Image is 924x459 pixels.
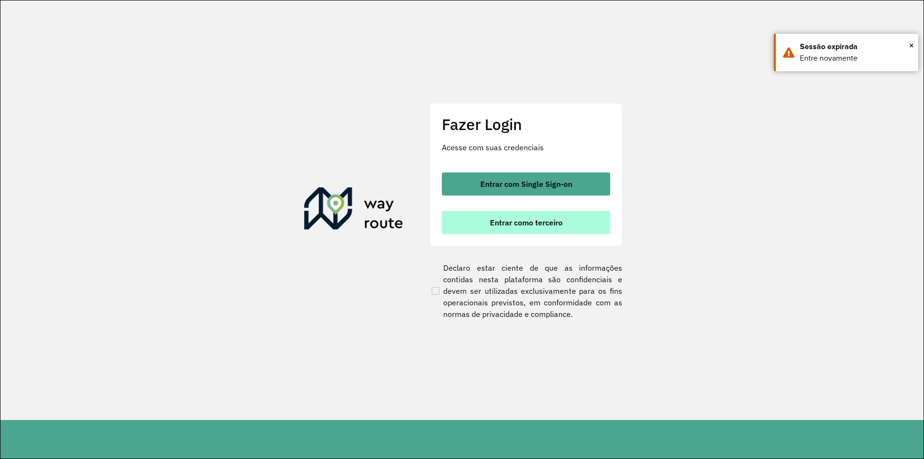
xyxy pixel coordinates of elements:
button: button [442,211,610,234]
button: Close [909,38,914,52]
img: Roteirizador AmbevTech [304,187,403,234]
span: Entrar como terceiro [490,219,563,226]
span: Entrar com Single Sign-on [480,180,572,188]
button: button [442,172,610,196]
label: Declaro estar ciente de que as informações contidas nesta plataforma são confidenciais e devem se... [430,262,622,320]
div: Sessão expirada [800,41,911,52]
span: × [909,38,914,52]
p: Acesse com suas credenciais [442,142,610,153]
div: Entre novamente [800,52,911,64]
h2: Fazer Login [442,115,610,133]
